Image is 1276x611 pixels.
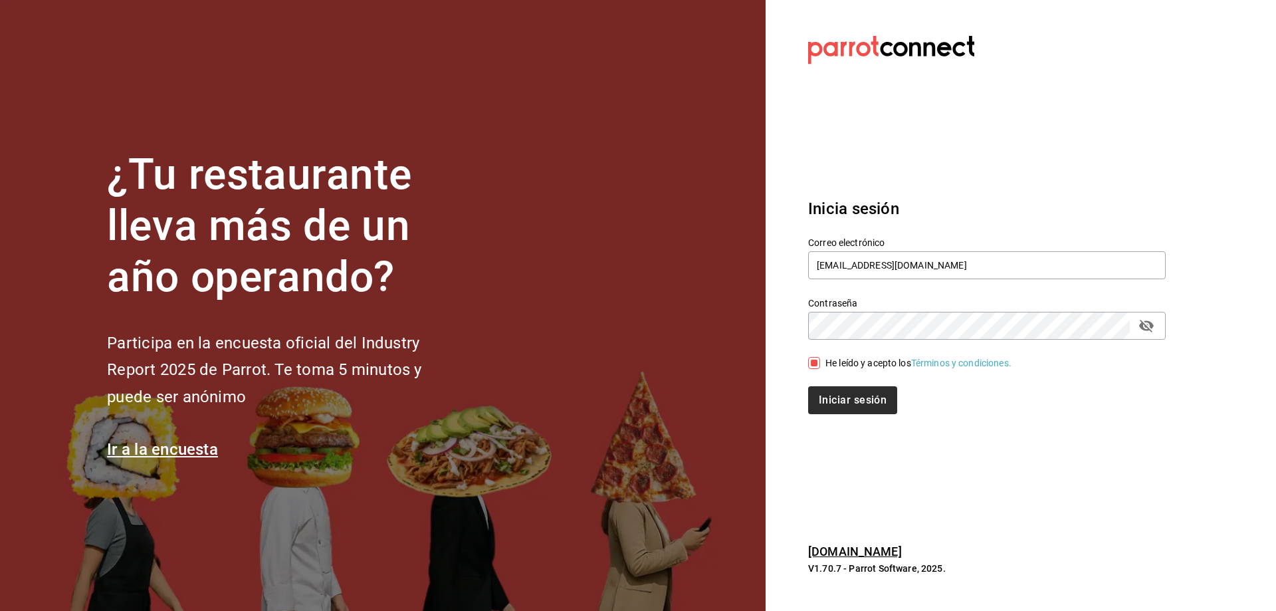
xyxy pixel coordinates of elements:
[808,299,1166,308] label: Contraseña
[808,386,897,414] button: Iniciar sesión
[1135,314,1158,337] button: passwordField
[911,358,1011,368] a: Términos y condiciones.
[825,356,1011,370] div: He leído y acepto los
[808,238,1166,247] label: Correo electrónico
[107,440,218,459] a: Ir a la encuesta
[107,150,466,303] h1: ¿Tu restaurante lleva más de un año operando?
[808,545,902,558] a: [DOMAIN_NAME]
[808,197,1166,221] h3: Inicia sesión
[107,330,466,411] h2: Participa en la encuesta oficial del Industry Report 2025 de Parrot. Te toma 5 minutos y puede se...
[808,562,1166,575] p: V1.70.7 - Parrot Software, 2025.
[808,251,1166,279] input: Ingresa tu correo electrónico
